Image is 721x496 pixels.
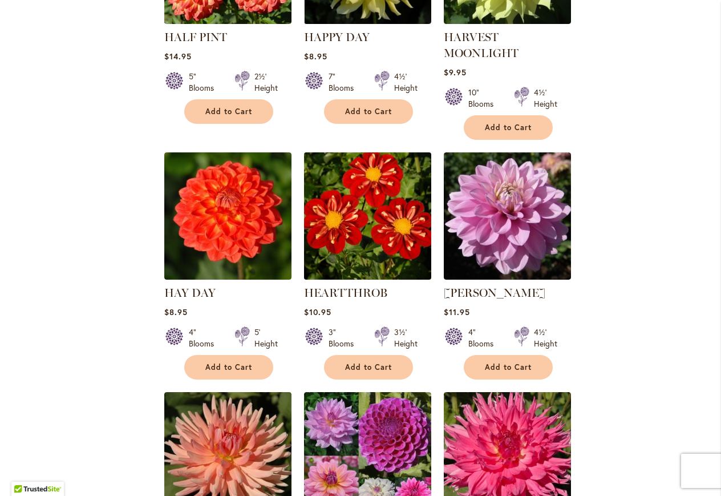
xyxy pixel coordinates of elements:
span: Add to Cart [345,107,392,116]
span: Add to Cart [485,123,532,132]
span: $8.95 [164,307,188,317]
div: 4½' Height [534,87,557,110]
img: HEARTTHROB [301,150,435,283]
span: $9.95 [444,67,467,78]
div: 5' Height [254,326,278,349]
div: 2½' Height [254,71,278,94]
span: $14.95 [164,51,192,62]
button: Add to Cart [324,99,413,124]
div: 7" Blooms [329,71,360,94]
iframe: Launch Accessibility Center [9,455,40,487]
div: 4" Blooms [189,326,221,349]
img: HEATHER FEATHER [444,152,571,280]
a: Harvest Moonlight [444,15,571,26]
button: Add to Cart [184,355,273,380]
span: Add to Cart [205,107,252,116]
button: Add to Cart [184,99,273,124]
a: HAPPY DAY [304,15,431,26]
span: $11.95 [444,307,470,317]
button: Add to Cart [464,115,553,140]
a: HAPPY DAY [304,30,370,44]
a: HEATHER FEATHER [444,271,571,282]
div: 3" Blooms [329,326,360,349]
button: Add to Cart [324,355,413,380]
a: HALF PINT [164,15,291,26]
div: 5" Blooms [189,71,221,94]
button: Add to Cart [464,355,553,380]
div: 10" Blooms [468,87,500,110]
a: HEARTTHROB [304,271,431,282]
a: HEARTTHROB [304,286,387,300]
a: [PERSON_NAME] [444,286,545,300]
div: 4½' Height [394,71,418,94]
div: 3½' Height [394,326,418,349]
span: $10.95 [304,307,331,317]
a: HALF PINT [164,30,227,44]
span: Add to Cart [485,362,532,372]
span: Add to Cart [205,362,252,372]
a: HARVEST MOONLIGHT [444,30,519,60]
span: Add to Cart [345,362,392,372]
span: $8.95 [304,51,327,62]
a: HAY DAY [164,286,216,300]
a: HAY DAY [164,271,291,282]
div: 4½' Height [534,326,557,349]
img: HAY DAY [164,152,291,280]
div: 4" Blooms [468,326,500,349]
